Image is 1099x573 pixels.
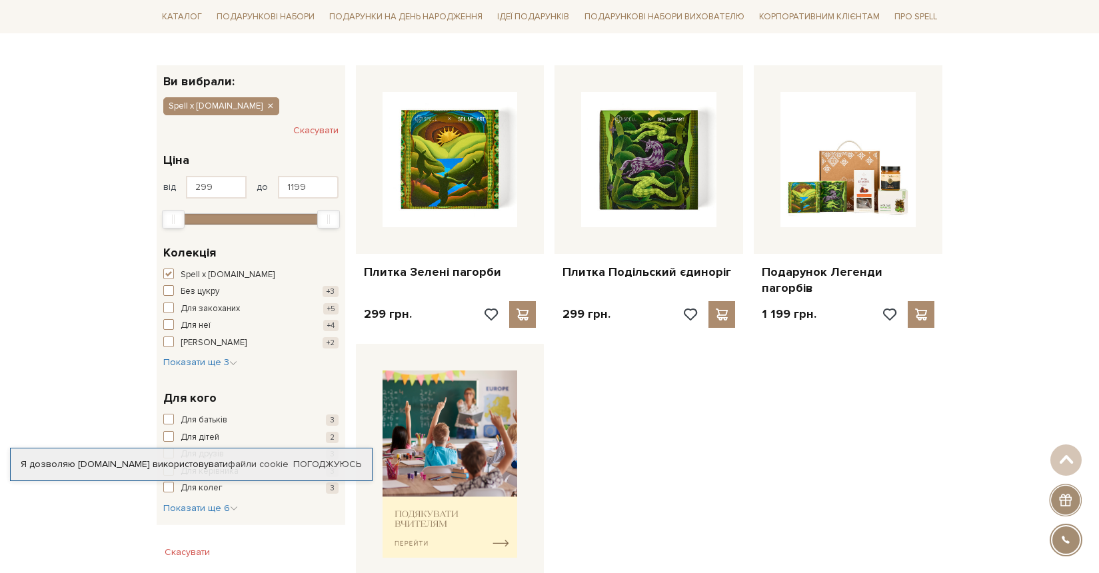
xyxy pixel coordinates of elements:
[324,7,488,27] a: Подарунки на День народження
[181,431,219,444] span: Для дітей
[186,176,247,199] input: Ціна
[181,319,211,332] span: Для неї
[163,244,216,262] span: Колекція
[163,151,189,169] span: Ціна
[181,336,247,350] span: [PERSON_NAME]
[163,389,217,407] span: Для кого
[181,269,275,282] span: Spell x [DOMAIN_NAME]
[211,7,320,27] a: Подарункові набори
[323,303,339,314] span: +5
[326,414,339,426] span: 3
[323,320,339,331] span: +4
[181,302,240,316] span: Для закоханих
[163,502,238,514] span: Показати ще 6
[181,285,219,298] span: Без цукру
[163,302,339,316] button: Для закоханих +5
[11,458,372,470] div: Я дозволяю [DOMAIN_NAME] використовувати
[163,97,279,115] button: Spell x [DOMAIN_NAME]
[169,100,263,112] span: Spell x [DOMAIN_NAME]
[326,432,339,443] span: 2
[754,5,885,28] a: Корпоративним клієнтам
[562,265,735,280] a: Плитка Подільский єдиноріг
[163,356,237,368] span: Показати ще 3
[326,482,339,494] span: 3
[163,319,339,332] button: Для неї +4
[157,65,345,87] div: Ви вибрали:
[293,120,339,141] button: Скасувати
[364,306,412,322] p: 299 грн.
[228,458,289,470] a: файли cookie
[323,337,339,348] span: +2
[317,210,340,229] div: Max
[181,414,227,427] span: Для батьків
[492,7,574,27] a: Ідеї подарунків
[163,502,238,515] button: Показати ще 6
[163,181,176,193] span: від
[383,370,518,558] img: banner
[762,306,816,322] p: 1 199 грн.
[163,336,339,350] button: [PERSON_NAME] +2
[157,7,207,27] a: Каталог
[762,265,934,296] a: Подарунок Легенди пагорбів
[579,5,750,28] a: Подарункові набори вихователю
[181,482,223,495] span: Для колег
[163,356,237,369] button: Показати ще 3
[163,431,339,444] button: Для дітей 2
[163,482,339,495] button: Для колег 3
[364,265,537,280] a: Плитка Зелені пагорби
[163,269,339,282] button: Spell x [DOMAIN_NAME]
[157,542,218,563] button: Скасувати
[323,286,339,297] span: +3
[293,458,361,470] a: Погоджуюсь
[162,210,185,229] div: Min
[278,176,339,199] input: Ціна
[889,7,942,27] a: Про Spell
[163,414,339,427] button: Для батьків 3
[257,181,268,193] span: до
[163,285,339,298] button: Без цукру +3
[562,306,610,322] p: 299 грн.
